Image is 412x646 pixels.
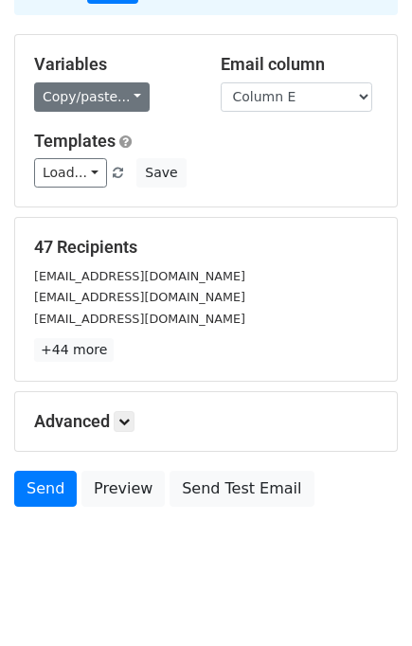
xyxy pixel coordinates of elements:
[34,158,107,188] a: Load...
[34,82,150,112] a: Copy/paste...
[34,131,116,151] a: Templates
[34,312,245,326] small: [EMAIL_ADDRESS][DOMAIN_NAME]
[34,54,192,75] h5: Variables
[81,471,165,507] a: Preview
[34,411,378,432] h5: Advanced
[317,555,412,646] iframe: Chat Widget
[34,338,114,362] a: +44 more
[136,158,186,188] button: Save
[34,237,378,258] h5: 47 Recipients
[34,269,245,283] small: [EMAIL_ADDRESS][DOMAIN_NAME]
[221,54,379,75] h5: Email column
[14,471,77,507] a: Send
[170,471,313,507] a: Send Test Email
[34,290,245,304] small: [EMAIL_ADDRESS][DOMAIN_NAME]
